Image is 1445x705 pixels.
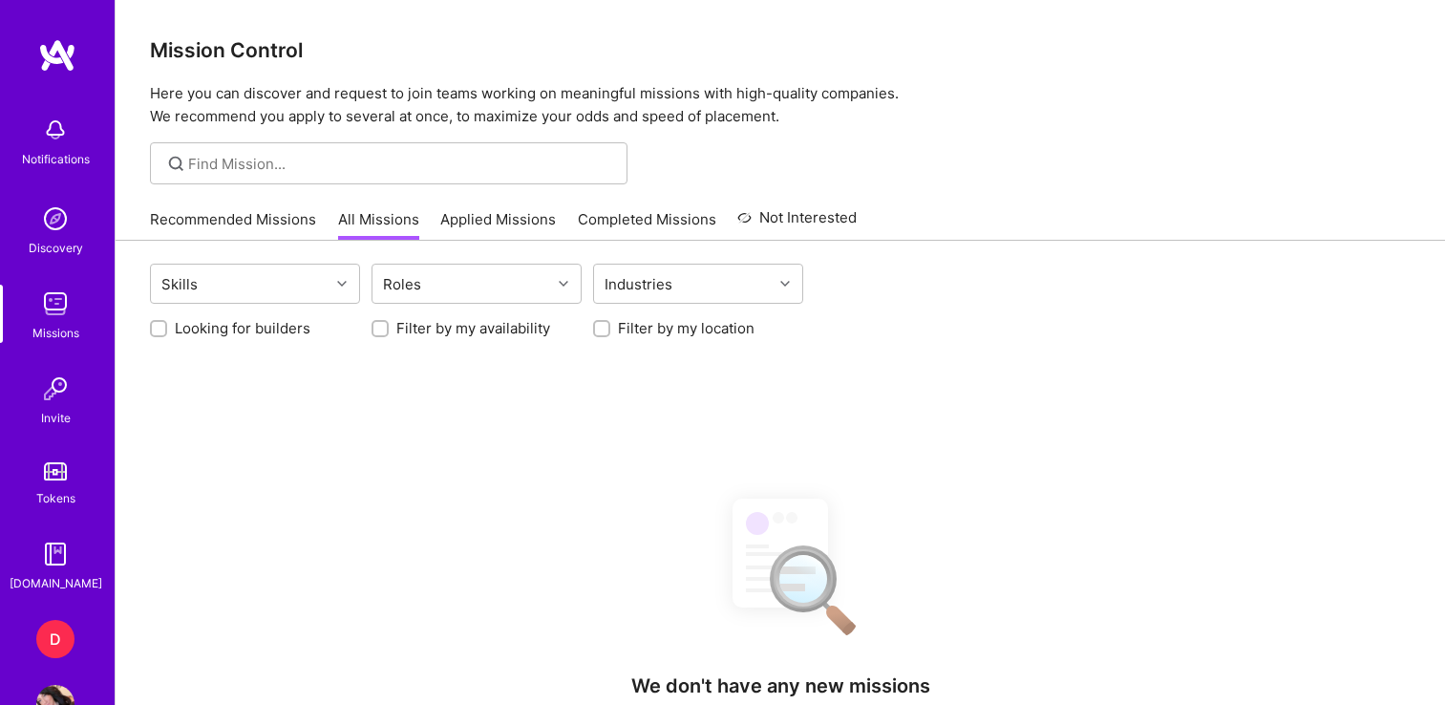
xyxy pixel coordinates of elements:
[188,154,613,174] input: Find Mission...
[41,408,71,428] div: Invite
[440,209,556,241] a: Applied Missions
[150,38,1411,62] h3: Mission Control
[157,270,202,298] div: Skills
[36,488,75,508] div: Tokens
[165,153,187,175] i: icon SearchGrey
[559,279,568,288] i: icon Chevron
[150,209,316,241] a: Recommended Missions
[32,323,79,343] div: Missions
[22,149,90,169] div: Notifications
[337,279,347,288] i: icon Chevron
[150,82,1411,128] p: Here you can discover and request to join teams working on meaningful missions with high-quality ...
[737,206,857,241] a: Not Interested
[36,370,74,408] img: Invite
[175,318,310,338] label: Looking for builders
[32,620,79,658] a: D
[631,674,930,697] h4: We don't have any new missions
[600,270,677,298] div: Industries
[378,270,426,298] div: Roles
[36,111,74,149] img: bell
[396,318,550,338] label: Filter by my availability
[338,209,419,241] a: All Missions
[36,285,74,323] img: teamwork
[578,209,716,241] a: Completed Missions
[10,573,102,593] div: [DOMAIN_NAME]
[36,620,74,658] div: D
[780,279,790,288] i: icon Chevron
[36,200,74,238] img: discovery
[618,318,754,338] label: Filter by my location
[29,238,83,258] div: Discovery
[44,462,67,481] img: tokens
[38,38,76,73] img: logo
[36,535,74,573] img: guide book
[699,481,861,649] img: No Results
